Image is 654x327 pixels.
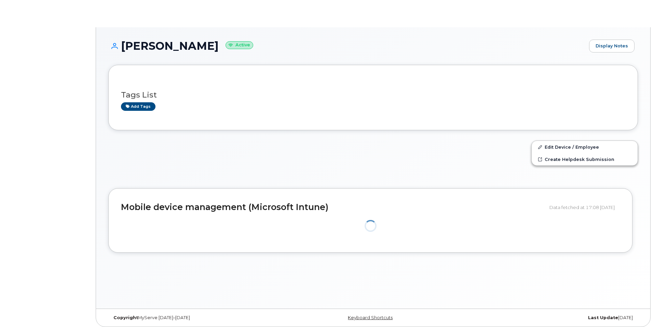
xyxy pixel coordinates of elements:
[588,315,618,320] strong: Last Update
[348,315,393,320] a: Keyboard Shortcuts
[461,315,638,321] div: [DATE]
[121,102,155,111] a: Add tags
[108,40,586,52] h1: [PERSON_NAME]
[226,41,253,49] small: Active
[589,40,635,53] a: Display Notes
[121,203,544,212] h2: Mobile device management (Microsoft Intune)
[549,201,620,214] div: Data fetched at 17:08 [DATE]
[532,141,638,153] a: Edit Device / Employee
[113,315,138,320] strong: Copyright
[532,153,638,165] a: Create Helpdesk Submission
[121,91,625,99] h3: Tags List
[108,315,285,321] div: MyServe [DATE]–[DATE]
